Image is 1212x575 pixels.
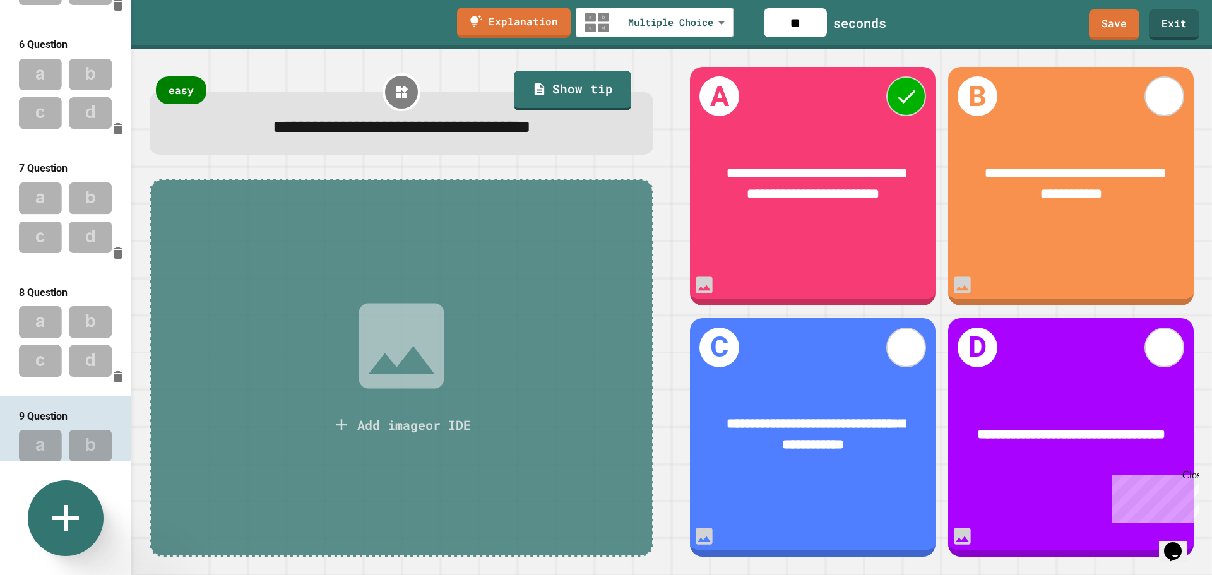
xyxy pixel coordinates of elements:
h1: C [699,328,739,367]
a: Show tip [514,71,631,111]
button: Delete question [105,116,131,141]
button: Delete question [105,240,131,266]
div: Add image or IDE [357,415,471,434]
span: 9 Question [19,410,68,422]
h1: D [958,328,997,367]
div: easy [156,76,206,104]
a: Exit [1149,9,1199,40]
a: Explanation [457,8,571,38]
span: 6 Question [19,39,68,50]
iframe: chat widget [1107,470,1199,523]
div: seconds [833,13,886,32]
div: Chat with us now!Close [5,5,87,80]
iframe: chat widget [1159,525,1199,562]
h1: A [699,76,739,116]
h1: B [958,76,997,116]
span: 8 Question [19,286,68,298]
span: 7 Question [19,162,68,174]
a: Save [1089,9,1139,40]
button: Delete question [105,364,131,389]
span: Multiple Choice [628,15,713,30]
img: multiple-choice-thumbnail.png [585,13,610,32]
